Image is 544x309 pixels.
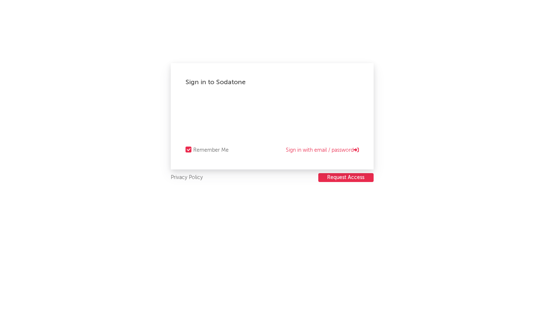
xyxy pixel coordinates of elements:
[193,146,229,155] div: Remember Me
[318,173,374,182] button: Request Access
[286,146,359,155] a: Sign in with email / password
[186,78,359,87] div: Sign in to Sodatone
[171,173,203,182] a: Privacy Policy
